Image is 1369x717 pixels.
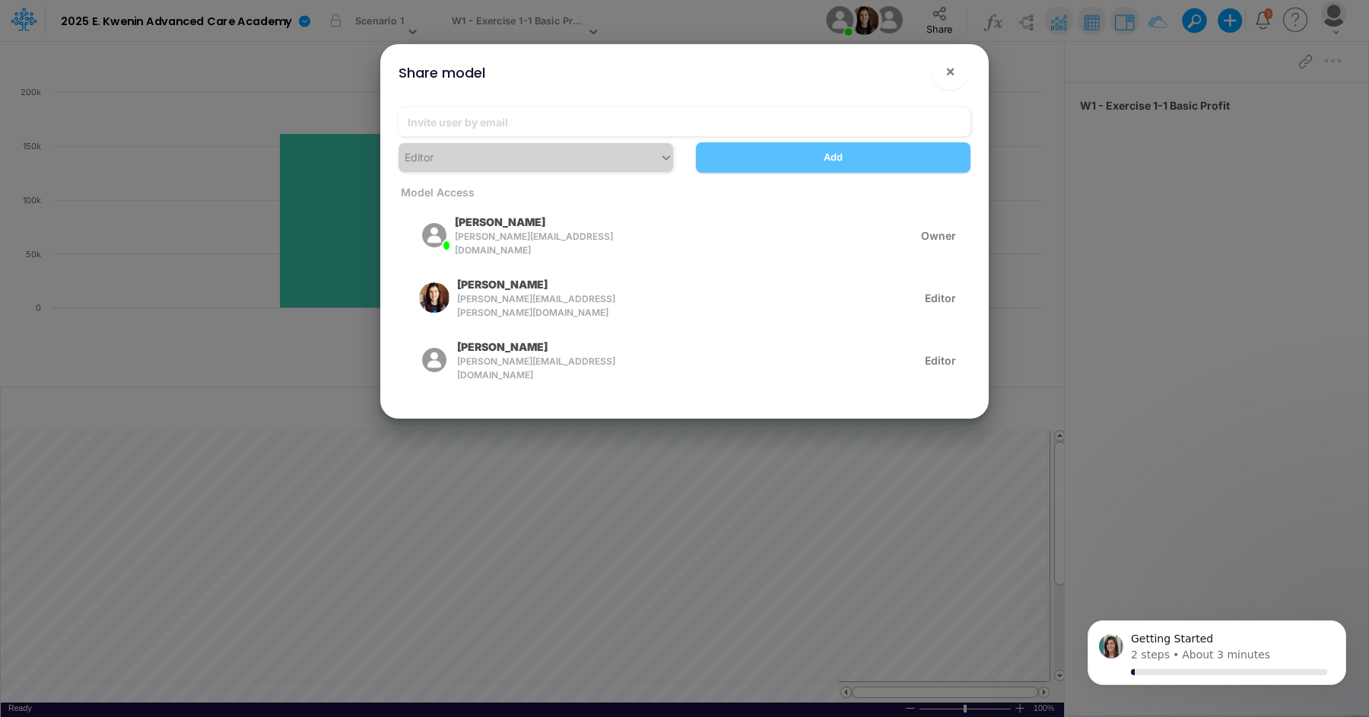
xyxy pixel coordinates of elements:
div: Share model [399,62,485,83]
img: rounded user avatar [419,345,449,375]
span: × [945,62,955,80]
img: rounded user avatar [419,282,449,313]
span: [PERSON_NAME][EMAIL_ADDRESS][DOMAIN_NAME] [457,355,625,382]
span: [PERSON_NAME][EMAIL_ADDRESS][PERSON_NAME][DOMAIN_NAME] [457,292,625,320]
p: [PERSON_NAME] [457,339,548,355]
img: rounded user avatar [419,220,449,250]
span: Editor [925,352,956,368]
button: Close [932,53,968,90]
p: [PERSON_NAME] [455,214,545,230]
input: Invite user by email [399,107,970,136]
span: [PERSON_NAME][EMAIL_ADDRESS][DOMAIN_NAME] [455,230,625,257]
p: [PERSON_NAME] [457,276,548,292]
span: Model Access [399,186,475,199]
iframe: Intercom notifications message [1065,603,1369,709]
span: Editor [925,290,956,306]
span: Owner [921,228,956,244]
